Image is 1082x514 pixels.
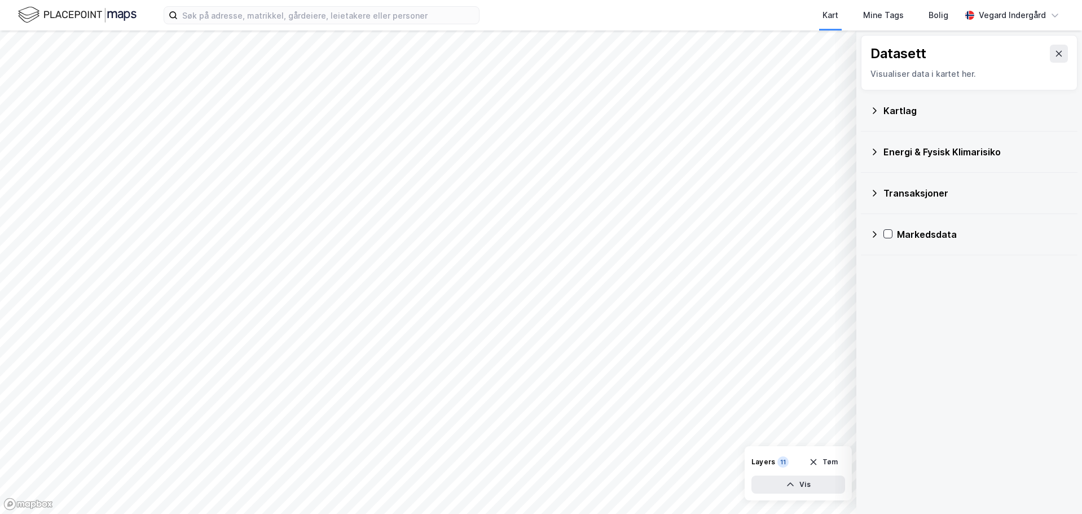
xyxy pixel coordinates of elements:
button: Vis [751,476,845,494]
button: Tøm [802,453,845,471]
div: Visualiser data i kartet her. [870,67,1068,81]
div: Datasett [870,45,926,63]
div: 11 [777,456,789,468]
div: Mine Tags [863,8,904,22]
img: logo.f888ab2527a4732fd821a326f86c7f29.svg [18,5,137,25]
iframe: Chat Widget [1026,460,1082,514]
div: Vegard Indergård [979,8,1046,22]
a: Mapbox homepage [3,498,53,511]
div: Layers [751,458,775,467]
div: Energi & Fysisk Klimarisiko [883,145,1068,159]
div: Markedsdata [897,228,1068,241]
div: Kart [823,8,838,22]
div: Kartlag [883,104,1068,117]
div: Bolig [929,8,948,22]
div: Transaksjoner [883,186,1068,200]
input: Søk på adresse, matrikkel, gårdeiere, leietakere eller personer [178,7,479,24]
div: Kontrollprogram for chat [1026,460,1082,514]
